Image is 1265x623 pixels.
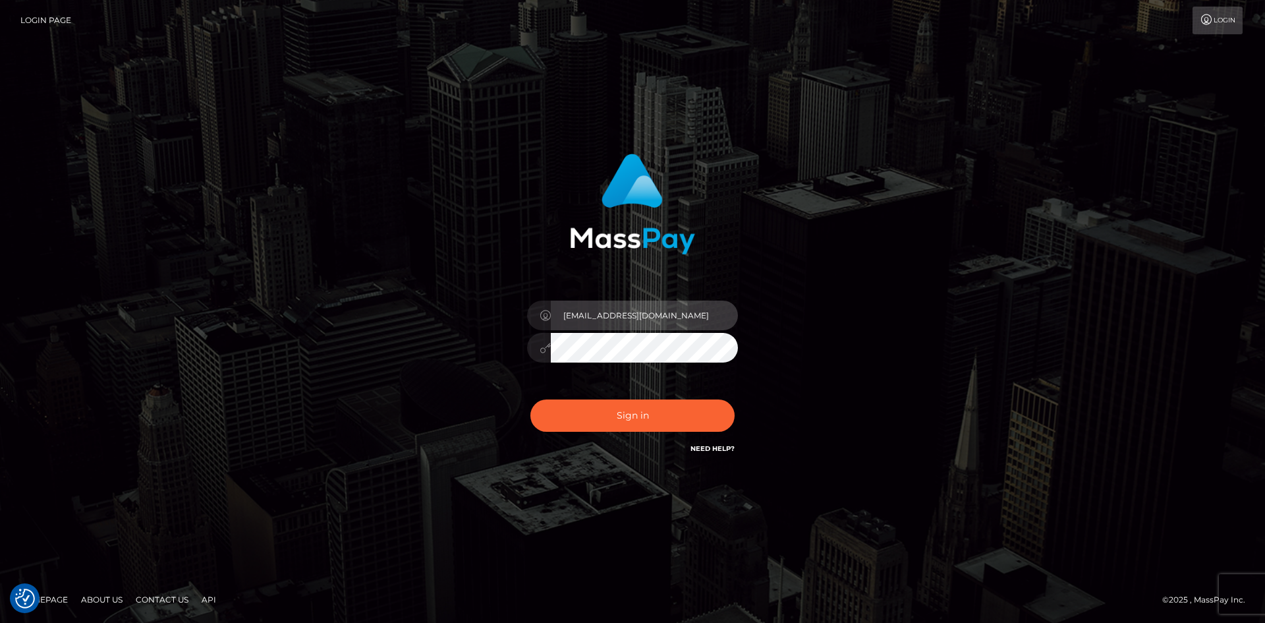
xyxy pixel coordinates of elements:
[15,589,35,608] img: Revisit consent button
[196,589,221,610] a: API
[76,589,128,610] a: About Us
[1193,7,1243,34] a: Login
[20,7,71,34] a: Login Page
[130,589,194,610] a: Contact Us
[551,301,738,330] input: Username...
[570,154,695,254] img: MassPay Login
[15,589,35,608] button: Consent Preferences
[530,400,735,432] button: Sign in
[14,589,73,610] a: Homepage
[690,444,735,453] a: Need Help?
[1162,593,1255,607] div: © 2025 , MassPay Inc.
